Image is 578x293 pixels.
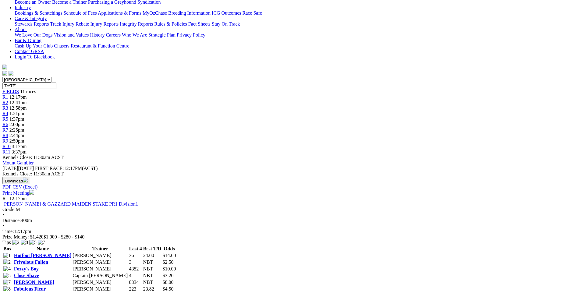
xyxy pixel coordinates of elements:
img: 7 [3,280,11,285]
td: NBT [143,259,162,265]
a: Fact Sheets [188,21,211,26]
a: Race Safe [242,10,262,16]
td: [PERSON_NAME] [73,259,128,265]
img: facebook.svg [2,71,7,76]
a: R10 [2,144,11,149]
td: 23.82 [143,286,162,292]
a: R11 [2,149,10,154]
span: Grade: [2,207,16,212]
a: R6 [2,122,8,127]
span: 11 races [20,89,36,94]
a: Fabulous Fleur [14,286,46,291]
th: Name [14,246,72,252]
th: Odds [162,246,176,252]
a: CSV (Excel) [12,184,37,189]
a: Rules & Policies [154,21,187,26]
span: $1,000 - $280 - $140 [44,234,85,239]
td: 4352 [129,266,142,272]
span: 2:25pm [9,127,24,132]
a: Stay On Track [212,21,240,26]
span: Time: [2,229,14,234]
span: R5 [2,116,8,122]
div: Bar & Dining [15,43,576,49]
img: download.svg [23,178,28,182]
a: Injury Reports [90,21,119,26]
div: Download [2,184,576,190]
a: Track Injury Rebate [50,21,89,26]
a: Fozzy's Boy [14,266,39,271]
div: Care & Integrity [15,21,576,27]
td: 8334 [129,279,142,285]
a: Careers [106,32,121,37]
span: R7 [2,127,8,132]
span: • [2,223,4,228]
span: 12:58pm [9,105,27,111]
span: 12:17pm [9,196,27,201]
a: Strategic Plan [148,32,176,37]
span: Distance: [2,218,21,223]
img: 8 [3,286,11,292]
a: R3 [2,105,8,111]
img: 5 [3,273,11,278]
a: Cash Up Your Club [15,43,53,48]
td: 4 [129,273,142,279]
a: R9 [2,138,8,143]
span: [DATE] [2,166,18,171]
span: $2.50 [162,259,173,265]
a: Mount Gambier [2,160,34,165]
a: Applications & Forms [98,10,141,16]
a: ICG Outcomes [212,10,241,16]
img: 2 [12,240,20,245]
a: Login To Blackbook [15,54,55,59]
a: R4 [2,111,8,116]
a: Stewards Reports [15,21,49,26]
a: FIELDS [2,89,19,94]
img: 4 [3,266,11,272]
td: Captain [PERSON_NAME] [73,273,128,279]
span: 2:59pm [9,138,24,143]
span: R2 [2,100,8,105]
a: Integrity Reports [120,21,153,26]
span: FIRST RACE: [35,166,64,171]
a: Bar & Dining [15,38,41,43]
span: Box [3,246,12,251]
td: 36 [129,252,142,259]
span: 3:37pm [12,149,27,154]
td: NBT [143,279,162,285]
span: [DATE] [2,166,34,171]
span: R1 [2,196,8,201]
span: 12:17pm [9,94,27,100]
img: 2 [3,259,11,265]
div: M [2,207,576,212]
a: Hotfoot [PERSON_NAME] [14,253,72,258]
th: Last 4 [129,246,142,252]
a: R8 [2,133,8,138]
td: NBT [143,266,162,272]
a: Privacy Policy [177,32,205,37]
span: 2:44pm [9,133,24,138]
div: Kennels Close: 11:30am ACST [2,171,576,177]
div: 12:17pm [2,229,576,234]
a: Schedule of Fees [63,10,97,16]
a: We Love Our Dogs [15,32,52,37]
a: Frivolous Fallon [14,259,48,265]
a: History [90,32,105,37]
td: 223 [129,286,142,292]
img: twitter.svg [9,71,13,76]
th: Best T/D [143,246,162,252]
a: [PERSON_NAME] & GAZZARD MAIDEN STAKE PR1 Division1 [2,201,138,207]
div: 400m [2,218,576,223]
td: [PERSON_NAME] [73,266,128,272]
td: 24.00 [143,252,162,259]
span: $10.00 [162,266,176,271]
a: Industry [15,5,31,10]
a: MyOzChase [143,10,167,16]
img: 5 [29,240,37,245]
a: About [15,27,27,32]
